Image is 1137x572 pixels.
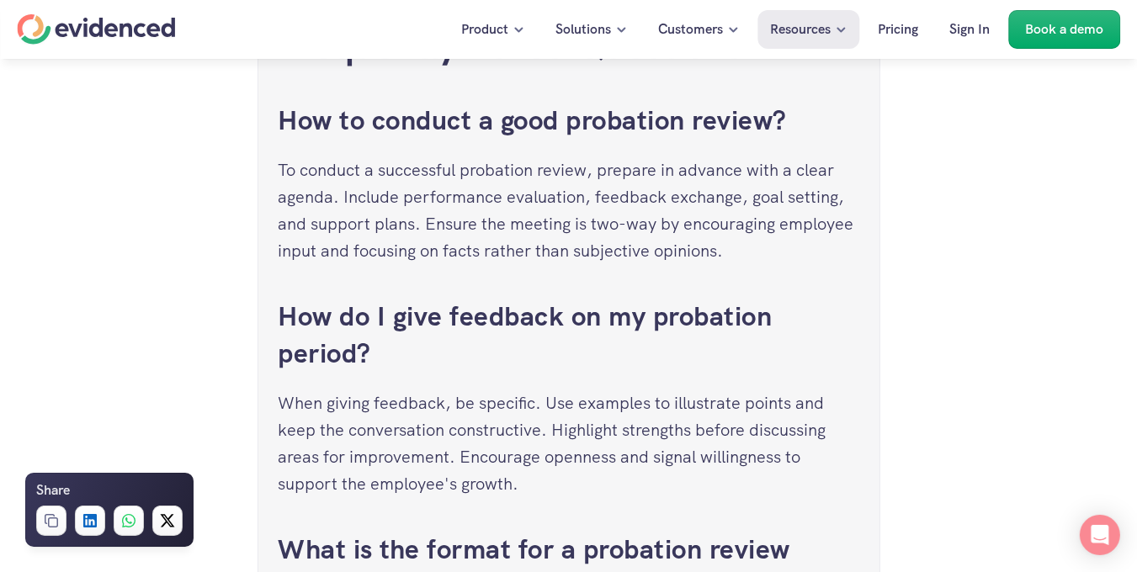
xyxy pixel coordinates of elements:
[1025,19,1103,40] p: Book a demo
[949,19,990,40] p: Sign In
[1008,10,1120,49] a: Book a demo
[279,156,859,264] p: To conduct a successful probation review, prepare in advance with a clear agenda. Include perform...
[865,10,931,49] a: Pricing
[36,479,70,501] h6: Share
[345,77,598,104] h4: Looking to run probation reviews?
[658,19,723,40] p: Customers
[555,19,611,40] p: Solutions
[461,19,508,40] p: Product
[770,19,831,40] p: Resources
[615,71,793,110] a: Watch a quick demo
[632,80,755,102] p: Watch a quick demo
[17,14,175,45] a: Home
[878,19,918,40] p: Pricing
[937,10,1002,49] a: Sign In
[279,103,788,138] a: How to conduct a good probation review?
[279,389,859,497] p: When giving feedback, be specific. Use examples to illustrate points and keep the conversation co...
[279,299,780,372] a: How do I give feedback on my probation period?
[1080,515,1120,555] div: Open Intercom Messenger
